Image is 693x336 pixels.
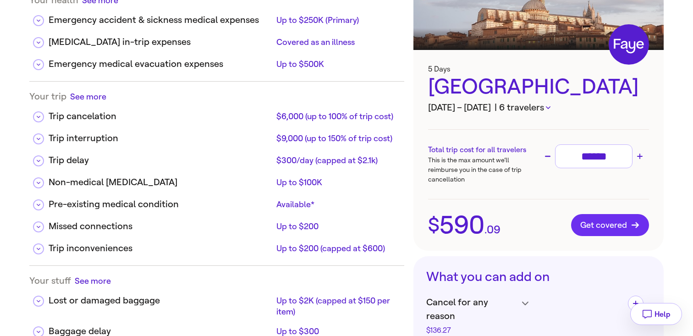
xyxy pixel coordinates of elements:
[654,310,671,319] span: Help
[276,155,397,166] div: $300/day (capped at $2.1k)
[428,101,649,115] h3: [DATE] – [DATE]
[276,15,397,26] div: Up to $250K (Primary)
[276,133,397,144] div: $9,000 (up to 150% of trip cost)
[49,220,273,233] div: Missed connections
[276,37,397,48] div: Covered as an illness
[75,275,111,286] button: See more
[426,296,517,323] span: Cancel for any reason
[29,50,404,72] div: Emergency medical evacuation expensesUp to $500K
[428,155,539,184] p: This is the max amount we’ll reimburse you in the case of trip cancellation
[428,65,649,73] h3: 5 Days
[276,111,397,122] div: $6,000 (up to 100% of trip cost)
[49,242,273,255] div: Trip inconveniences
[29,275,404,286] div: Your stuff
[49,35,273,49] div: [MEDICAL_DATA] in-trip expenses
[440,213,484,237] span: 590
[580,220,640,230] span: Get covered
[495,101,550,115] button: | 6 travelers
[49,176,273,189] div: Non-medical [MEDICAL_DATA]
[276,221,397,232] div: Up to $200
[49,294,273,308] div: Lost or damaged baggage
[70,91,106,102] button: See more
[428,144,539,155] h3: Total trip cost for all travelers
[29,6,404,28] div: Emergency accident & sickness medical expensesUp to $250K (Primary)
[559,149,628,165] input: Trip cost
[49,154,273,167] div: Trip delay
[29,190,404,212] div: Pre-existing medical conditionAvailable*
[29,28,404,50] div: [MEDICAL_DATA] in-trip expensesCovered as an illness
[571,214,649,236] button: Get covered
[29,168,404,190] div: Non-medical [MEDICAL_DATA]Up to $100K
[542,151,553,162] button: Decrease trip cost
[487,224,500,235] span: 09
[29,212,404,234] div: Missed connectionsUp to $200
[426,296,621,334] h4: Cancel for any reason$136.27
[426,327,517,334] div: $136.27
[49,198,273,211] div: Pre-existing medical condition
[276,243,397,254] div: Up to $200 (capped at $600)
[49,57,273,71] div: Emergency medical evacuation expenses
[428,215,440,235] span: $
[29,124,404,146] div: Trip interruption$9,000 (up to 150% of trip cost)
[29,286,404,317] div: Lost or damaged baggageUp to $2K (capped at $150 per item)
[428,73,649,101] div: [GEOGRAPHIC_DATA]
[49,13,273,27] div: Emergency accident & sickness medical expenses
[276,177,397,188] div: Up to $100K
[29,91,404,102] div: Your trip
[426,269,651,285] h3: What you can add on
[276,295,397,317] div: Up to $2K (capped at $150 per item)
[29,102,404,124] div: Trip cancelation$6,000 (up to 100% of trip cost)
[49,132,273,145] div: Trip interruption
[29,146,404,168] div: Trip delay$300/day (capped at $2.1k)
[634,151,645,162] button: Increase trip cost
[630,303,682,325] button: Help
[49,110,273,123] div: Trip cancelation
[276,59,397,70] div: Up to $500K
[484,224,487,235] span: .
[276,199,397,210] div: Available*
[29,234,404,256] div: Trip inconveniencesUp to $200 (capped at $600)
[628,296,643,311] button: Add Cancel for any reason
